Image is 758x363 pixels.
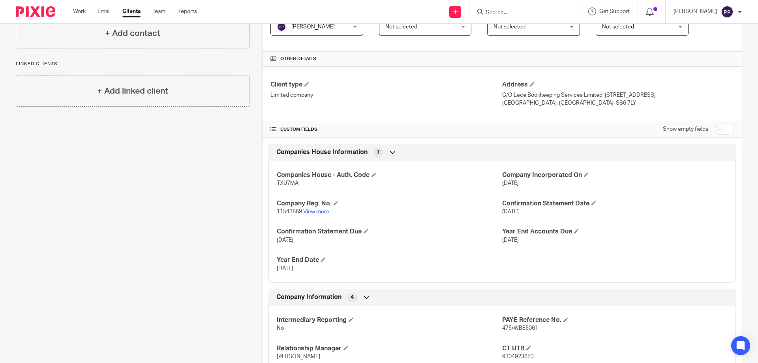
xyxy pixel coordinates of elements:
[502,171,728,179] h4: Company Incorporated On
[277,344,502,353] h4: Relationship Manager
[721,6,734,18] img: svg%3E
[16,6,55,17] img: Pixie
[177,8,197,15] a: Reports
[663,125,708,133] label: Show empty fields
[502,181,519,186] span: [DATE]
[502,99,734,107] p: [GEOGRAPHIC_DATA], [GEOGRAPHIC_DATA], SS6 7LY
[277,354,320,359] span: [PERSON_NAME]
[280,56,316,62] span: Other details
[502,316,728,324] h4: PAYE Reference No.
[73,8,86,15] a: Work
[502,209,519,214] span: [DATE]
[277,22,286,32] img: svg%3E
[270,91,502,99] p: Limited company
[303,209,329,214] a: View more
[602,24,634,30] span: Not selected
[351,293,354,301] span: 4
[277,256,502,264] h4: Year End Date
[98,8,111,15] a: Email
[276,148,368,156] span: Companies House Information
[502,81,734,89] h4: Address
[485,9,556,17] input: Search
[502,344,728,353] h4: CT UTR
[599,9,630,14] span: Get Support
[152,8,165,15] a: Team
[502,237,519,243] span: [DATE]
[16,61,250,67] p: Linked clients
[105,27,160,39] h4: + Add contact
[277,266,293,271] span: [DATE]
[385,24,417,30] span: Not selected
[277,181,298,186] span: TXU7MA
[674,8,717,15] p: [PERSON_NAME]
[277,237,293,243] span: [DATE]
[502,91,734,99] p: C/O Lece Bookkeeping Services Limited, [STREET_ADDRESS]
[291,24,335,30] span: [PERSON_NAME]
[502,354,534,359] span: 9304923653
[97,85,168,97] h4: + Add linked client
[277,325,284,331] span: No
[493,24,525,30] span: Not selected
[277,171,502,179] h4: Companies House - Auth. Code
[502,228,728,236] h4: Year End Accounts Due
[270,126,502,133] h4: CUSTOM FIELDS
[277,209,302,214] span: 11543869
[277,199,502,208] h4: Company Reg. No.
[122,8,141,15] a: Clients
[502,199,728,208] h4: Confirmation Statement Date
[277,316,502,324] h4: Intermediary Reporting
[270,81,502,89] h4: Client type
[377,149,380,156] span: 7
[276,293,341,301] span: Company Information
[277,228,502,236] h4: Confirmation Statement Due
[502,325,538,331] span: 475/WB85061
